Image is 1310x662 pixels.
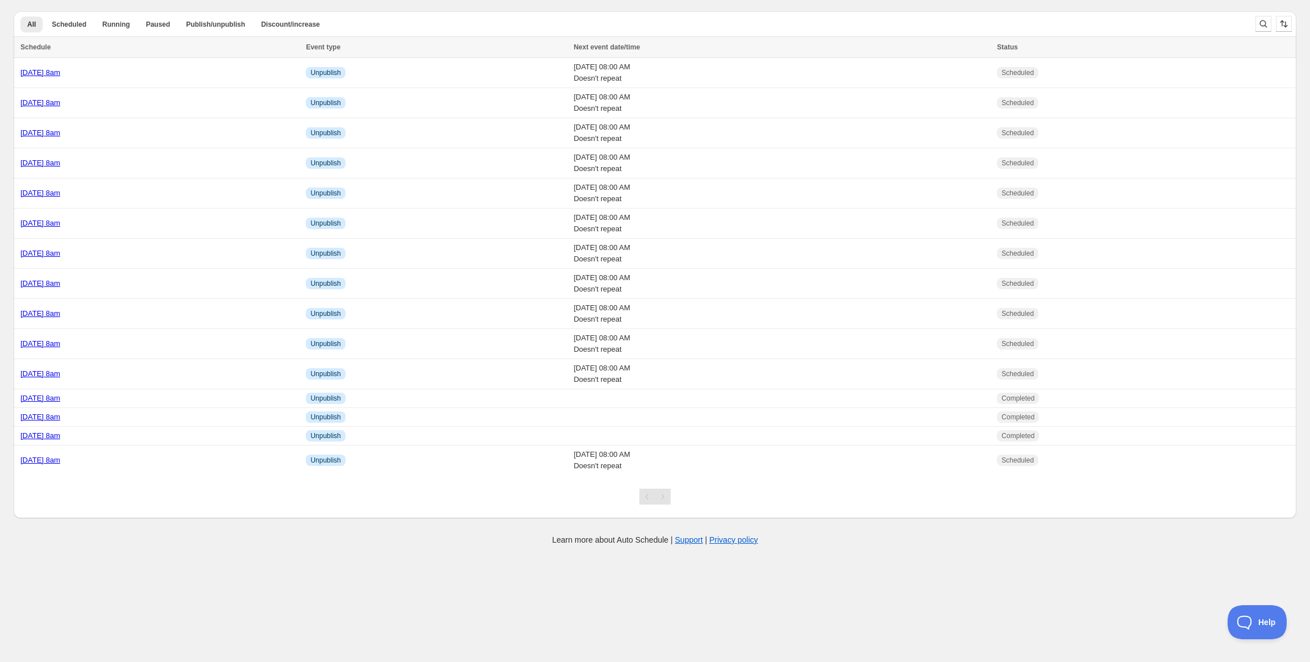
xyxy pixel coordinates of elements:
[310,456,340,465] span: Unpublish
[1001,159,1034,168] span: Scheduled
[310,98,340,107] span: Unpublish
[52,20,86,29] span: Scheduled
[570,88,993,118] td: [DATE] 08:00 AM Doesn't repeat
[310,128,340,138] span: Unpublish
[20,279,60,288] a: [DATE] 8am
[20,68,60,77] a: [DATE] 8am
[310,249,340,258] span: Unpublish
[186,20,245,29] span: Publish/unpublish
[1001,128,1034,138] span: Scheduled
[1001,309,1034,318] span: Scheduled
[20,309,60,318] a: [DATE] 8am
[310,189,340,198] span: Unpublish
[570,299,993,329] td: [DATE] 08:00 AM Doesn't repeat
[20,339,60,348] a: [DATE] 8am
[570,58,993,88] td: [DATE] 08:00 AM Doesn't repeat
[310,309,340,318] span: Unpublish
[997,43,1018,51] span: Status
[20,159,60,167] a: [DATE] 8am
[306,43,340,51] span: Event type
[570,329,993,359] td: [DATE] 08:00 AM Doesn't repeat
[20,128,60,137] a: [DATE] 8am
[1001,394,1034,403] span: Completed
[675,535,703,544] a: Support
[310,431,340,440] span: Unpublish
[1001,279,1034,288] span: Scheduled
[570,239,993,269] td: [DATE] 08:00 AM Doesn't repeat
[1001,369,1034,378] span: Scheduled
[639,489,671,505] nav: Pagination
[570,118,993,148] td: [DATE] 08:00 AM Doesn't repeat
[1001,189,1034,198] span: Scheduled
[146,20,170,29] span: Paused
[310,369,340,378] span: Unpublish
[1228,605,1287,639] iframe: Toggle Customer Support
[570,269,993,299] td: [DATE] 08:00 AM Doesn't repeat
[20,394,60,402] a: [DATE] 8am
[20,456,60,464] a: [DATE] 8am
[20,431,60,440] a: [DATE] 8am
[20,369,60,378] a: [DATE] 8am
[102,20,130,29] span: Running
[570,446,993,476] td: [DATE] 08:00 AM Doesn't repeat
[20,249,60,257] a: [DATE] 8am
[310,159,340,168] span: Unpublish
[310,339,340,348] span: Unpublish
[1001,339,1034,348] span: Scheduled
[570,209,993,239] td: [DATE] 08:00 AM Doesn't repeat
[20,219,60,227] a: [DATE] 8am
[570,178,993,209] td: [DATE] 08:00 AM Doesn't repeat
[261,20,319,29] span: Discount/increase
[1255,16,1271,32] button: Search and filter results
[1276,16,1292,32] button: Sort the results
[1001,249,1034,258] span: Scheduled
[310,219,340,228] span: Unpublish
[20,413,60,421] a: [DATE] 8am
[1001,413,1034,422] span: Completed
[1001,431,1034,440] span: Completed
[27,20,36,29] span: All
[20,43,51,51] span: Schedule
[552,534,758,546] p: Learn more about Auto Schedule | |
[1001,98,1034,107] span: Scheduled
[1001,219,1034,228] span: Scheduled
[709,535,758,544] a: Privacy policy
[20,98,60,107] a: [DATE] 8am
[310,279,340,288] span: Unpublish
[310,413,340,422] span: Unpublish
[570,359,993,389] td: [DATE] 08:00 AM Doesn't repeat
[1001,456,1034,465] span: Scheduled
[20,189,60,197] a: [DATE] 8am
[573,43,640,51] span: Next event date/time
[310,68,340,77] span: Unpublish
[570,148,993,178] td: [DATE] 08:00 AM Doesn't repeat
[1001,68,1034,77] span: Scheduled
[310,394,340,403] span: Unpublish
